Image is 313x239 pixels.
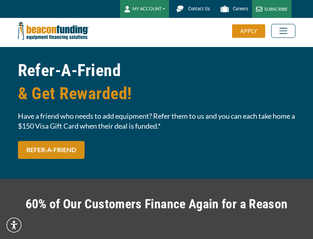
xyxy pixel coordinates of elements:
a: Careers [214,2,252,16]
img: Beacon Funding chat [173,2,187,16]
img: Beacon Funding Corporation logo [18,18,89,44]
span: Have a friend who needs to add equipment? Refer them to us and you can each take home a $150 Visa... [18,111,295,131]
span: & Get Rewarded! [18,82,295,105]
span: Contact Us [188,6,210,12]
span: Careers [233,6,248,12]
button: Toggle navigation [271,24,295,38]
h1: Refer-A-Friend [18,59,295,105]
h2: 60% of Our Customers Finance Again for a Reason [18,195,295,213]
a: APPLY [232,24,271,38]
div: APPLY [232,24,265,38]
a: REFER-A-FRIEND [18,141,85,159]
img: Beacon Funding Careers [218,2,232,16]
a: Contact Us [169,2,214,16]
